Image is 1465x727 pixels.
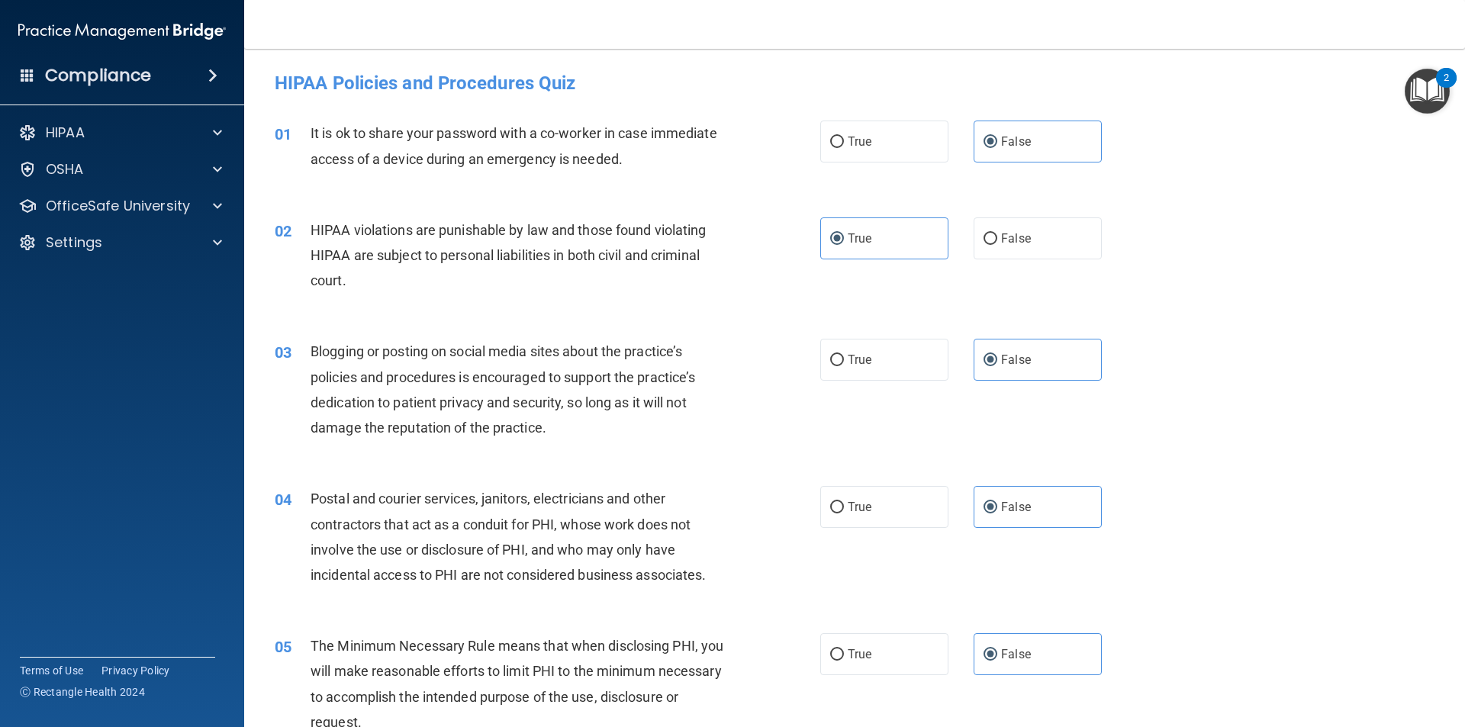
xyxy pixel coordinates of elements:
[101,663,170,678] a: Privacy Policy
[1001,647,1031,661] span: False
[275,73,1434,93] h4: HIPAA Policies and Procedures Quiz
[20,663,83,678] a: Terms of Use
[46,160,84,179] p: OSHA
[848,352,871,367] span: True
[984,649,997,661] input: False
[848,231,871,246] span: True
[1001,231,1031,246] span: False
[1444,78,1449,98] div: 2
[1001,352,1031,367] span: False
[20,684,145,700] span: Ⓒ Rectangle Health 2024
[311,491,706,583] span: Postal and courier services, janitors, electricians and other contractors that act as a conduit f...
[18,197,222,215] a: OfficeSafe University
[275,343,291,362] span: 03
[848,500,871,514] span: True
[1389,622,1447,680] iframe: Drift Widget Chat Controller
[984,355,997,366] input: False
[46,124,85,142] p: HIPAA
[830,649,844,661] input: True
[275,222,291,240] span: 02
[830,502,844,513] input: True
[18,16,226,47] img: PMB logo
[848,647,871,661] span: True
[18,233,222,252] a: Settings
[311,222,706,288] span: HIPAA violations are punishable by law and those found violating HIPAA are subject to personal li...
[984,233,997,245] input: False
[18,124,222,142] a: HIPAA
[1405,69,1450,114] button: Open Resource Center, 2 new notifications
[46,197,190,215] p: OfficeSafe University
[830,137,844,148] input: True
[1001,500,1031,514] span: False
[275,125,291,143] span: 01
[830,233,844,245] input: True
[45,65,151,86] h4: Compliance
[848,134,871,149] span: True
[18,160,222,179] a: OSHA
[984,137,997,148] input: False
[830,355,844,366] input: True
[984,502,997,513] input: False
[46,233,102,252] p: Settings
[311,343,695,436] span: Blogging or posting on social media sites about the practice’s policies and procedures is encoura...
[275,491,291,509] span: 04
[275,638,291,656] span: 05
[311,125,717,166] span: It is ok to share your password with a co-worker in case immediate access of a device during an e...
[1001,134,1031,149] span: False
